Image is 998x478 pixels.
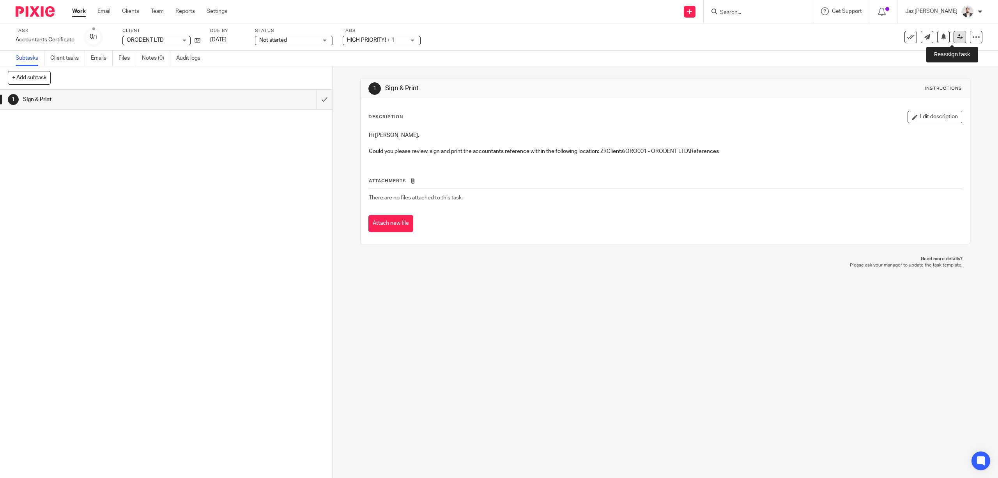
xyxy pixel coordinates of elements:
label: Tags [343,28,421,34]
a: Client tasks [50,51,85,66]
label: Task [16,28,74,34]
div: Accountants Certificate [16,36,74,44]
button: Attach new file [368,215,413,233]
div: 1 [368,82,381,95]
h1: Sign & Print [23,94,213,105]
button: + Add subtask [8,71,51,84]
label: Client [122,28,200,34]
a: Notes (0) [142,51,170,66]
span: HIGH PRIORITY! + 1 [347,37,395,43]
div: 1 [8,94,19,105]
p: Jaz [PERSON_NAME] [905,7,957,15]
a: Subtasks [16,51,44,66]
h1: Sign & Print [385,84,682,92]
div: 0 [90,32,97,41]
a: Clients [122,7,139,15]
a: Email [97,7,110,15]
a: Reports [175,7,195,15]
a: Audit logs [176,51,206,66]
small: /1 [93,35,97,39]
span: There are no files attached to this task. [369,195,463,201]
a: Files [119,51,136,66]
p: Need more details? [368,256,962,262]
span: Not started [259,37,287,43]
span: ORODENT LTD [127,37,164,43]
a: Settings [207,7,227,15]
a: Work [72,7,86,15]
a: Emails [91,51,113,66]
div: Instructions [925,85,962,92]
p: Please ask your manager to update the task template. [368,262,962,268]
img: Pixie [16,6,55,17]
p: Description [368,114,403,120]
p: Hi [PERSON_NAME], [369,131,961,139]
a: Team [151,7,164,15]
p: Could you please review, sign and print the accountants reference within the following location: ... [369,147,961,155]
label: Status [255,28,333,34]
img: 48292-0008-compressed%20square.jpg [961,5,974,18]
span: Attachments [369,179,406,183]
span: Get Support [832,9,862,14]
button: Edit description [908,111,962,123]
label: Due by [210,28,245,34]
input: Search [719,9,789,16]
span: [DATE] [210,37,226,43]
